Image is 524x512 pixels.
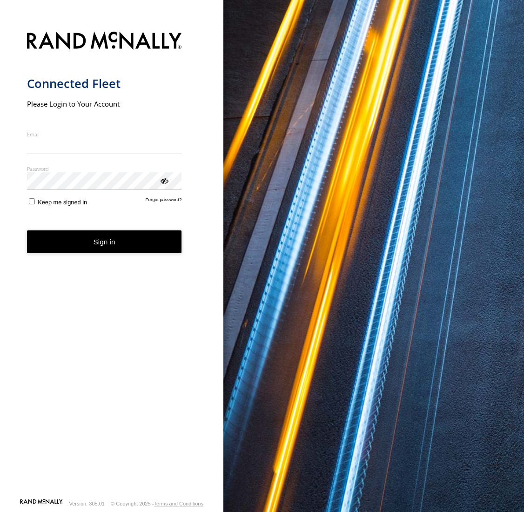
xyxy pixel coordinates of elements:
[27,165,182,172] label: Password
[27,30,182,54] img: Rand McNally
[69,501,105,506] div: Version: 305.01
[27,131,182,138] label: Email
[27,26,197,498] form: main
[159,175,168,185] div: ViewPassword
[27,99,182,108] h2: Please Login to Your Account
[29,198,35,204] input: Keep me signed in
[154,501,203,506] a: Terms and Conditions
[27,230,182,253] button: Sign in
[27,76,182,91] h1: Connected Fleet
[111,501,203,506] div: © Copyright 2025 -
[146,197,182,206] a: Forgot password?
[38,199,87,206] span: Keep me signed in
[20,499,63,508] a: Visit our Website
